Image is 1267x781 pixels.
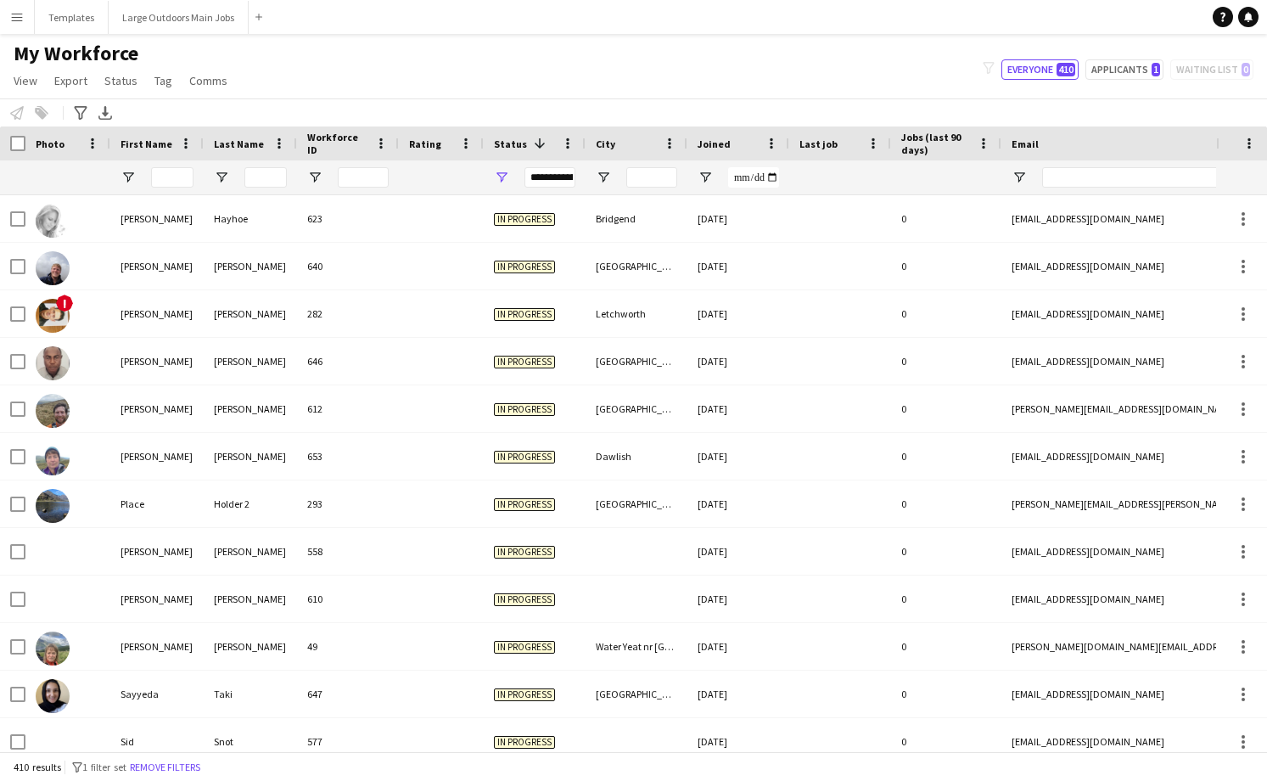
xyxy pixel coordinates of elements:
[297,671,399,717] div: 647
[596,170,611,185] button: Open Filter Menu
[586,243,687,289] div: [GEOGRAPHIC_DATA]
[494,138,527,150] span: Status
[687,671,789,717] div: [DATE]
[82,761,126,773] span: 1 filter set
[687,195,789,242] div: [DATE]
[494,308,555,321] span: In progress
[494,356,555,368] span: In progress
[204,433,297,480] div: [PERSON_NAME]
[204,623,297,670] div: [PERSON_NAME]
[126,758,204,777] button: Remove filters
[687,385,789,432] div: [DATE]
[891,623,1001,670] div: 0
[110,576,204,622] div: [PERSON_NAME]
[586,623,687,670] div: Water Yeat nr [GEOGRAPHIC_DATA]
[36,346,70,380] img: Emmanuel Abonyi
[1152,63,1160,76] span: 1
[110,718,204,765] div: Sid
[36,204,70,238] img: Adrienne Hayhoe
[204,338,297,385] div: [PERSON_NAME]
[891,433,1001,480] div: 0
[494,261,555,273] span: In progress
[586,480,687,527] div: [GEOGRAPHIC_DATA]
[891,243,1001,289] div: 0
[586,671,687,717] div: [GEOGRAPHIC_DATA]
[1001,59,1079,80] button: Everyone410
[698,138,731,150] span: Joined
[297,243,399,289] div: 640
[494,546,555,559] span: In progress
[586,385,687,432] div: [GEOGRAPHIC_DATA]
[110,528,204,575] div: [PERSON_NAME]
[110,671,204,717] div: Sayyeda
[204,671,297,717] div: Taki
[36,632,70,666] img: Sandra Schmidt
[586,195,687,242] div: Bridgend
[297,385,399,432] div: 612
[1057,63,1075,76] span: 410
[95,103,115,123] app-action-btn: Export XLSX
[36,394,70,428] img: James Jackson
[109,1,249,34] button: Large Outdoors Main Jobs
[121,170,136,185] button: Open Filter Menu
[891,671,1001,717] div: 0
[214,170,229,185] button: Open Filter Menu
[214,138,264,150] span: Last Name
[110,433,204,480] div: [PERSON_NAME]
[104,73,137,88] span: Status
[297,433,399,480] div: 653
[35,1,109,34] button: Templates
[891,528,1001,575] div: 0
[586,433,687,480] div: Dawlish
[687,243,789,289] div: [DATE]
[110,338,204,385] div: [PERSON_NAME]
[297,528,399,575] div: 558
[1012,170,1027,185] button: Open Filter Menu
[36,138,64,150] span: Photo
[409,138,441,150] span: Rating
[297,480,399,527] div: 293
[297,290,399,337] div: 282
[297,623,399,670] div: 49
[36,299,70,333] img: Byron Lewis
[7,70,44,92] a: View
[494,170,509,185] button: Open Filter Menu
[891,290,1001,337] div: 0
[338,167,389,188] input: Workforce ID Filter Input
[596,138,615,150] span: City
[799,138,838,150] span: Last job
[728,167,779,188] input: Joined Filter Input
[110,385,204,432] div: [PERSON_NAME]
[494,641,555,654] span: In progress
[110,243,204,289] div: [PERSON_NAME]
[182,70,234,92] a: Comms
[36,441,70,475] img: Janice Woodward
[110,195,204,242] div: [PERSON_NAME]
[687,433,789,480] div: [DATE]
[14,41,138,66] span: My Workforce
[189,73,227,88] span: Comms
[687,480,789,527] div: [DATE]
[36,489,70,523] img: Place Holder 2
[891,718,1001,765] div: 0
[204,480,297,527] div: Holder 2
[36,251,70,285] img: Alex Moreman
[148,70,179,92] a: Tag
[586,290,687,337] div: Letchworth
[36,679,70,713] img: Sayyeda Taki
[154,73,172,88] span: Tag
[54,73,87,88] span: Export
[244,167,287,188] input: Last Name Filter Input
[121,138,172,150] span: First Name
[204,718,297,765] div: Snot
[110,290,204,337] div: [PERSON_NAME]
[110,480,204,527] div: Place
[297,576,399,622] div: 610
[687,718,789,765] div: [DATE]
[48,70,94,92] a: Export
[891,195,1001,242] div: 0
[297,338,399,385] div: 646
[56,295,73,312] span: !
[204,290,297,337] div: [PERSON_NAME]
[494,451,555,464] span: In progress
